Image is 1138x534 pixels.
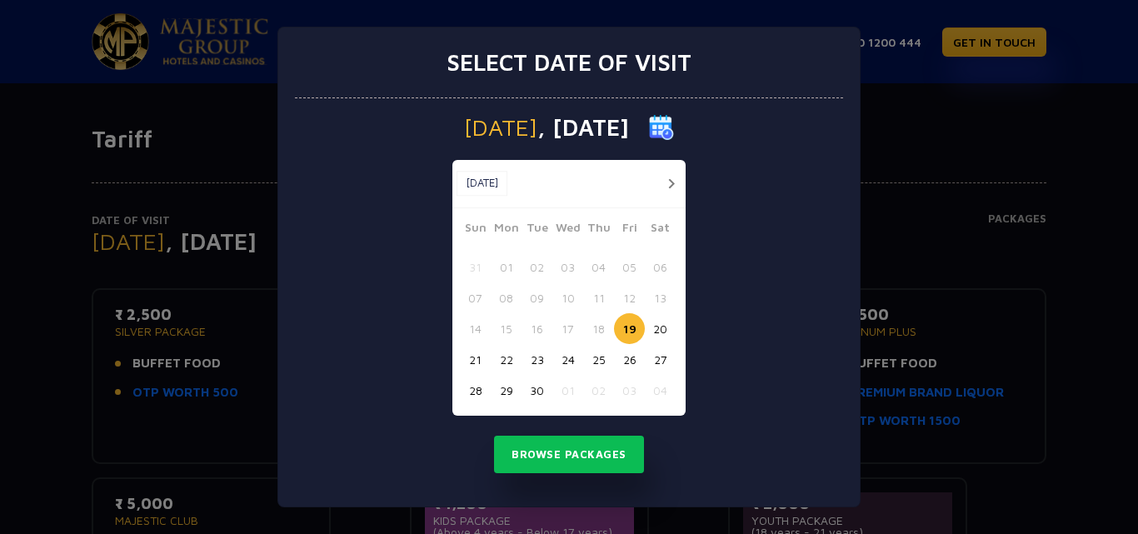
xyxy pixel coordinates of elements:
button: 31 [460,252,491,282]
button: 28 [460,375,491,406]
button: 30 [522,375,552,406]
button: 07 [460,282,491,313]
button: 03 [552,252,583,282]
button: 26 [614,344,645,375]
span: Mon [491,218,522,242]
button: 09 [522,282,552,313]
button: 22 [491,344,522,375]
button: 05 [614,252,645,282]
button: 04 [645,375,676,406]
button: 17 [552,313,583,344]
button: 12 [614,282,645,313]
span: Tue [522,218,552,242]
span: Wed [552,218,583,242]
button: 01 [552,375,583,406]
button: 25 [583,344,614,375]
button: 14 [460,313,491,344]
button: 27 [645,344,676,375]
button: 23 [522,344,552,375]
span: Fri [614,218,645,242]
button: 02 [522,252,552,282]
button: 08 [491,282,522,313]
span: Thu [583,218,614,242]
button: 06 [645,252,676,282]
button: 18 [583,313,614,344]
span: Sun [460,218,491,242]
span: [DATE] [464,116,537,139]
button: Browse Packages [494,436,644,474]
button: 15 [491,313,522,344]
button: [DATE] [457,171,507,196]
button: 29 [491,375,522,406]
img: calender icon [649,115,674,140]
button: 20 [645,313,676,344]
button: 13 [645,282,676,313]
button: 21 [460,344,491,375]
button: 03 [614,375,645,406]
span: Sat [645,218,676,242]
button: 04 [583,252,614,282]
button: 11 [583,282,614,313]
button: 10 [552,282,583,313]
button: 24 [552,344,583,375]
h3: Select date of visit [447,48,691,77]
button: 16 [522,313,552,344]
button: 19 [614,313,645,344]
button: 02 [583,375,614,406]
button: 01 [491,252,522,282]
span: , [DATE] [537,116,629,139]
